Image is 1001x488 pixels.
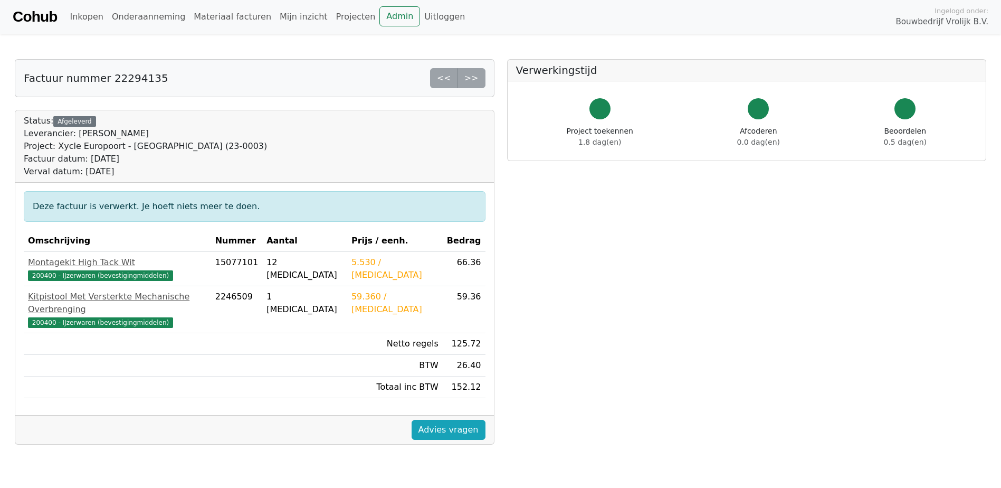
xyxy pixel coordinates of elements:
[347,333,443,355] td: Netto regels
[28,317,173,328] span: 200400 - IJzerwaren (bevestigingmiddelen)
[567,126,633,148] div: Project toekennen
[53,116,96,127] div: Afgeleverd
[24,127,267,140] div: Leverancier: [PERSON_NAME]
[737,138,780,146] span: 0.0 dag(en)
[347,355,443,377] td: BTW
[884,126,927,148] div: Beoordelen
[516,64,978,77] h5: Verwerkingstijd
[443,377,485,398] td: 152.12
[443,252,485,286] td: 66.36
[895,16,988,28] span: Bouwbedrijf Vrolijk B.V.
[24,165,267,178] div: Verval datum: [DATE]
[266,256,343,281] div: 12 [MEDICAL_DATA]
[420,6,469,27] a: Uitloggen
[211,230,262,252] th: Nummer
[935,6,988,16] span: Ingelogd onder:
[24,230,211,252] th: Omschrijving
[266,290,343,316] div: 1 [MEDICAL_DATA]
[737,126,780,148] div: Afcoderen
[347,377,443,398] td: Totaal inc BTW
[189,6,275,27] a: Materiaal facturen
[13,4,57,30] a: Cohub
[884,138,927,146] span: 0.5 dag(en)
[275,6,332,27] a: Mijn inzicht
[443,355,485,377] td: 26.40
[28,270,173,281] span: 200400 - IJzerwaren (bevestigingmiddelen)
[443,333,485,355] td: 125.72
[332,6,380,27] a: Projecten
[28,290,207,316] div: Kitpistool Met Versterkte Mechanische Overbrenging
[347,230,443,252] th: Prijs / eenh.
[28,256,207,281] a: Montagekit High Tack Wit200400 - IJzerwaren (bevestigingmiddelen)
[211,252,262,286] td: 15077101
[443,230,485,252] th: Bedrag
[24,115,267,178] div: Status:
[24,72,168,85] h5: Factuur nummer 22294135
[578,138,621,146] span: 1.8 dag(en)
[108,6,189,27] a: Onderaanneming
[351,256,438,281] div: 5.530 / [MEDICAL_DATA]
[24,153,267,165] div: Factuur datum: [DATE]
[443,286,485,333] td: 59.36
[412,420,485,440] a: Advies vragen
[65,6,107,27] a: Inkopen
[28,256,207,269] div: Montagekit High Tack Wit
[351,290,438,316] div: 59.360 / [MEDICAL_DATA]
[211,286,262,333] td: 2246509
[379,6,420,26] a: Admin
[28,290,207,329] a: Kitpistool Met Versterkte Mechanische Overbrenging200400 - IJzerwaren (bevestigingmiddelen)
[262,230,347,252] th: Aantal
[24,140,267,153] div: Project: Xycle Europoort - [GEOGRAPHIC_DATA] (23-0003)
[24,191,485,222] div: Deze factuur is verwerkt. Je hoeft niets meer te doen.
